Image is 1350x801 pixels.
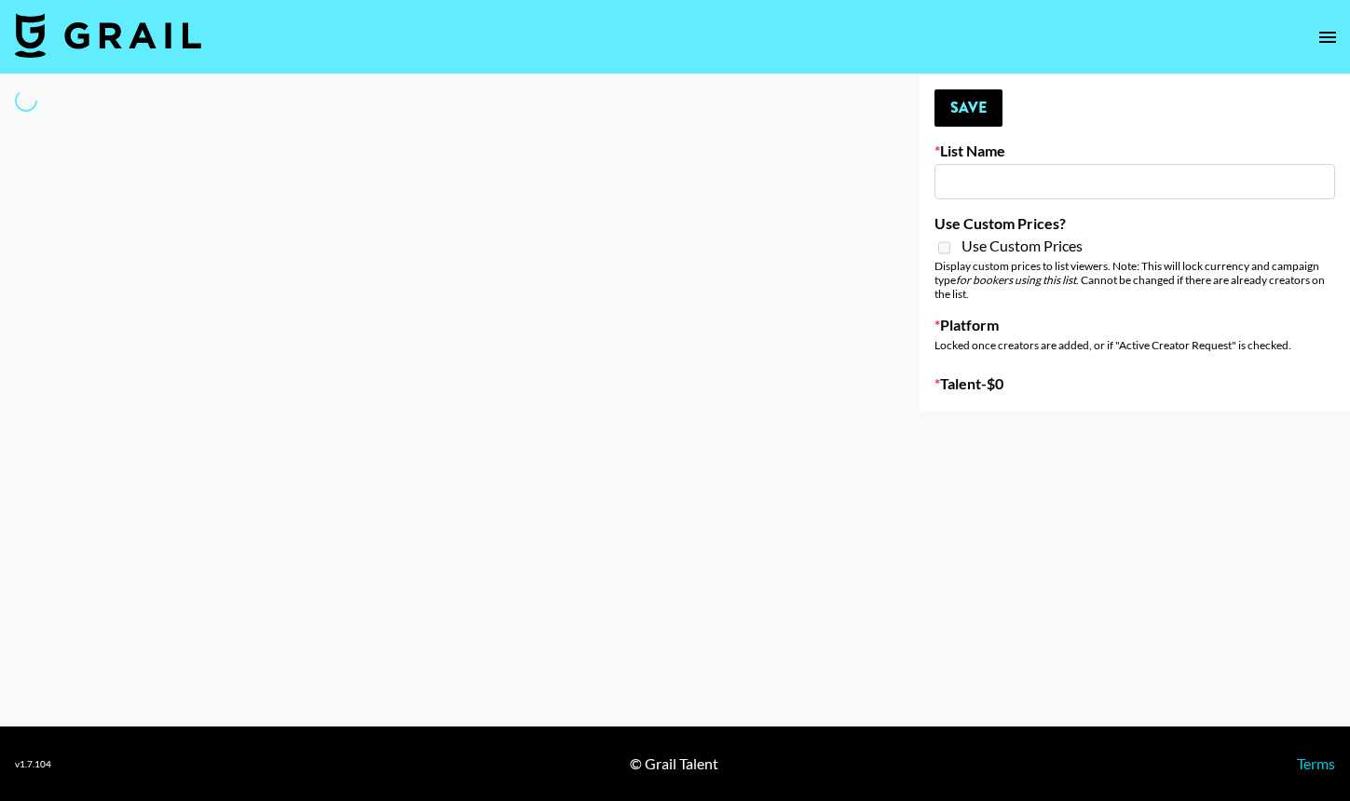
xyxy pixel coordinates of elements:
button: Save [934,89,1002,127]
div: v 1.7.104 [15,758,51,770]
label: List Name [934,142,1335,160]
img: Grail Talent [15,13,201,58]
a: Terms [1297,754,1335,772]
div: Locked once creators are added, or if "Active Creator Request" is checked. [934,338,1335,352]
em: for bookers using this list [956,273,1076,287]
div: Display custom prices to list viewers. Note: This will lock currency and campaign type . Cannot b... [934,259,1335,301]
span: Use Custom Prices [961,237,1083,255]
div: © Grail Talent [630,754,718,773]
label: Talent - $ 0 [934,374,1335,393]
button: open drawer [1309,19,1346,56]
label: Platform [934,316,1335,334]
label: Use Custom Prices? [934,214,1335,233]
